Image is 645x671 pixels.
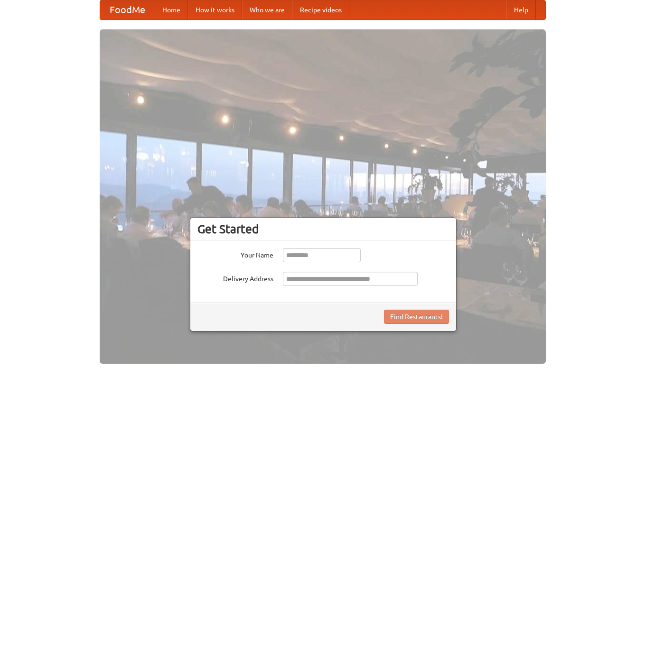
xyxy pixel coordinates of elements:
[292,0,349,19] a: Recipe videos
[384,310,449,324] button: Find Restaurants!
[188,0,242,19] a: How it works
[197,272,273,284] label: Delivery Address
[100,0,155,19] a: FoodMe
[506,0,536,19] a: Help
[242,0,292,19] a: Who we are
[197,248,273,260] label: Your Name
[197,222,449,236] h3: Get Started
[155,0,188,19] a: Home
